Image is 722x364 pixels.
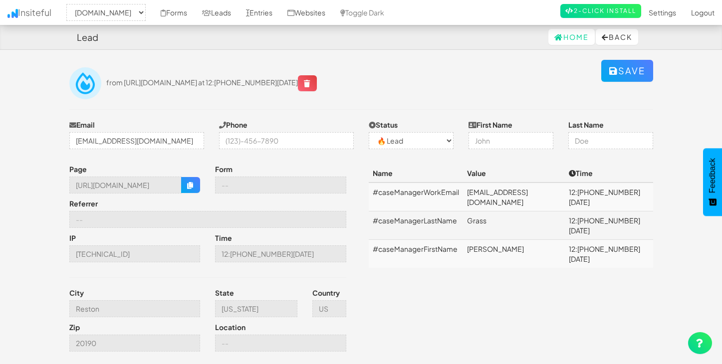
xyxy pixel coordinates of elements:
[560,4,641,18] a: 2-Click Install
[69,288,84,298] label: City
[215,245,346,262] input: --
[369,164,463,182] th: Name
[703,148,722,216] button: Feedback - Show survey
[548,29,595,45] a: Home
[69,211,346,228] input: --
[69,245,201,262] input: --
[69,132,204,149] input: j@doe.com
[215,322,245,332] label: Location
[463,182,565,211] td: [EMAIL_ADDRESS][DOMAIN_NAME]
[69,300,201,317] input: --
[369,240,463,268] td: #caseManagerFirstName
[69,335,201,352] input: --
[463,211,565,240] td: Grass
[568,120,604,130] label: Last Name
[215,288,234,298] label: State
[215,177,346,193] input: --
[215,300,297,317] input: --
[106,78,317,87] span: from [URL][DOMAIN_NAME] at 12:[PHONE_NUMBER][DATE]
[69,198,98,208] label: Referrer
[69,177,182,193] input: --
[219,120,247,130] label: Phone
[469,132,553,149] input: John
[568,132,653,149] input: Doe
[469,120,512,130] label: First Name
[565,164,653,182] th: Time
[601,60,653,82] button: Save
[463,164,565,182] th: Value
[69,164,87,174] label: Page
[69,322,80,332] label: Zip
[219,132,354,149] input: (123)-456-7890
[369,211,463,240] td: #caseManagerLastName
[312,288,340,298] label: Country
[369,182,463,211] td: #caseManagerWorkEmail
[596,29,638,45] button: Back
[77,32,98,42] h4: Lead
[69,233,76,243] label: IP
[215,233,232,243] label: Time
[463,240,565,268] td: [PERSON_NAME]
[312,300,346,317] input: --
[69,67,101,99] img: insiteful-lead.png
[69,120,95,130] label: Email
[215,335,346,352] input: --
[369,120,398,130] label: Status
[565,211,653,240] td: 12:[PHONE_NUMBER][DATE]
[215,164,233,174] label: Form
[7,9,18,18] img: icon.png
[565,240,653,268] td: 12:[PHONE_NUMBER][DATE]
[565,182,653,211] td: 12:[PHONE_NUMBER][DATE]
[708,158,717,193] span: Feedback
